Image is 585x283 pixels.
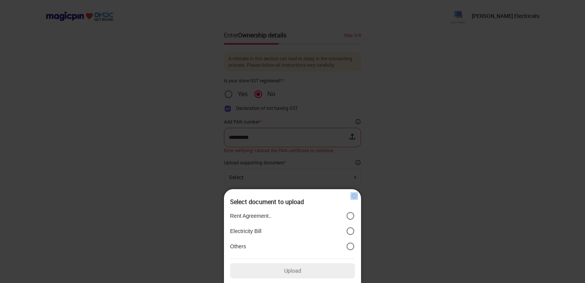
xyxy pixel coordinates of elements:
[230,212,272,219] p: Rent Agreement..
[230,243,246,250] p: Others
[230,198,355,205] div: Select document to upload
[230,208,355,254] div: position
[230,228,261,235] p: Electricity Bill
[350,192,358,200] img: cross_icon.7ade555c.svg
